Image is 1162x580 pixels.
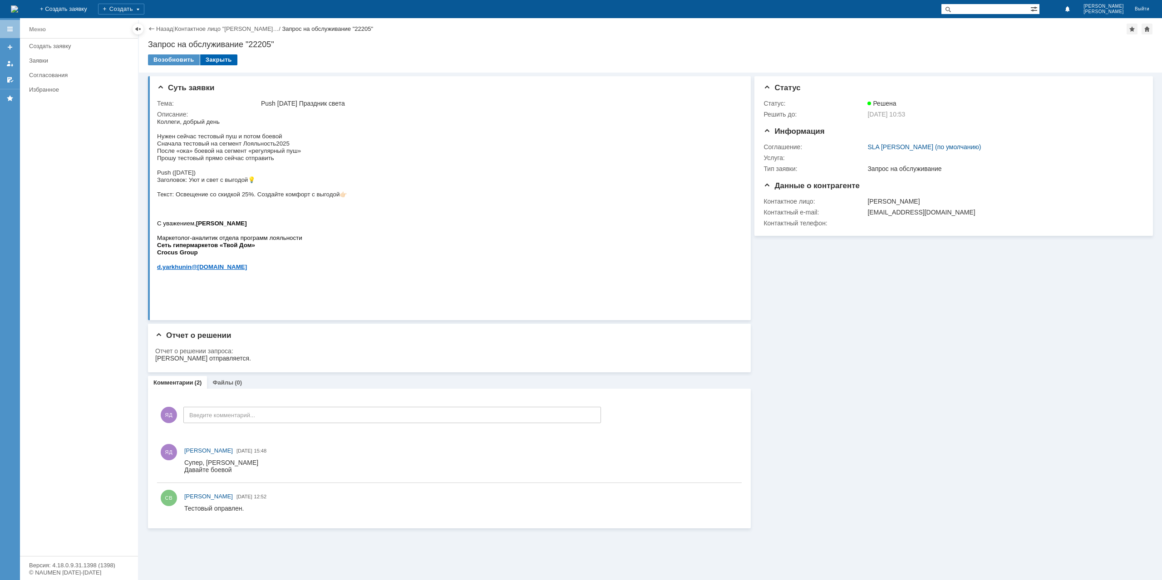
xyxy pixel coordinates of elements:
div: Сделать домашней страницей [1142,24,1152,34]
div: Согласования [29,72,133,78]
div: Скрыть меню [133,24,143,34]
div: (0) [235,379,242,386]
a: Создать заявку [25,39,136,53]
span: ЯД [161,407,177,423]
div: [PERSON_NAME] [867,198,1138,205]
div: Добавить в избранное [1127,24,1137,34]
a: Мои заявки [3,56,17,71]
div: [EMAIL_ADDRESS][DOMAIN_NAME] [867,209,1138,216]
img: logo [11,5,18,13]
span: [PERSON_NAME] [184,447,233,454]
div: Услуга: [763,154,866,161]
span: [DATE] 10:53 [867,111,905,118]
a: Файлы [212,379,233,386]
div: Отчет о решении запроса: [155,347,738,355]
div: Меню [29,24,46,35]
div: Контактное лицо: [763,198,866,205]
a: Перейти на домашнюю страницу [11,5,18,13]
span: Group [23,131,41,138]
div: Тип заявки: [763,165,866,172]
a: Контактное лицо "[PERSON_NAME]… [175,25,279,32]
div: Push [DATE] Праздник света [261,100,736,107]
a: Заявки [25,54,136,68]
span: 15:48 [254,448,267,453]
span: Статус [763,83,800,92]
div: Версия: 4.18.0.9.31.1398 (1398) [29,562,129,568]
div: Контактный e-mail: [763,209,866,216]
span: Суть заявки [157,83,214,92]
div: (2) [195,379,202,386]
span: Данные о контрагенте [763,181,860,190]
div: Статус: [763,100,866,107]
span: 💡 [91,58,98,65]
a: Назад [156,25,173,32]
div: | [173,25,174,32]
div: Решить до: [763,111,866,118]
span: [PERSON_NAME] [1083,4,1124,9]
span: 12:52 [254,494,267,499]
div: / [175,25,282,32]
span: [PERSON_NAME] [184,493,233,500]
div: © NAUMEN [DATE]-[DATE] [29,570,129,575]
a: Создать заявку [3,40,17,54]
a: SLA [PERSON_NAME] (по умолчанию) [867,143,981,151]
a: [PERSON_NAME] [184,492,233,501]
a: Комментарии [153,379,193,386]
span: Расширенный поиск [1030,4,1039,13]
div: Тема: [157,100,259,107]
div: Создать [98,4,144,15]
span: Решена [867,100,896,107]
div: Запрос на обслуживание "22205" [282,25,373,32]
span: 👉🏻 [182,73,190,80]
a: [PERSON_NAME] [184,446,233,455]
span: Отчет о решении [155,331,231,340]
div: Создать заявку [29,43,133,49]
span: [PERSON_NAME] [1083,9,1124,15]
span: [DATE] [236,494,252,499]
div: Запрос на обслуживание [867,165,1138,172]
span: @[DOMAIN_NAME] [34,146,90,152]
a: Мои согласования [3,73,17,87]
div: Заявки [29,57,133,64]
span: Информация [763,127,824,136]
a: Согласования [25,68,136,82]
div: Контактный телефон: [763,219,866,227]
div: Запрос на обслуживание "22205" [148,40,1153,49]
b: [PERSON_NAME] [39,102,90,109]
div: Избранное [29,86,123,93]
div: Описание: [157,111,738,118]
div: Соглашение: [763,143,866,151]
span: [DATE] [236,448,252,453]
